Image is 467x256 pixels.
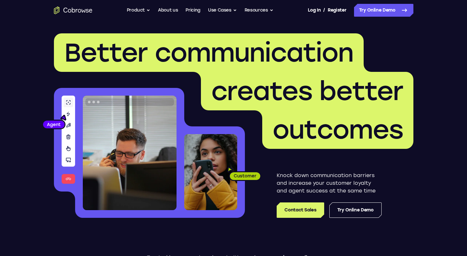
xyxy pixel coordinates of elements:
a: Go to the home page [54,6,92,14]
a: About us [158,4,178,17]
p: Knock down communication barriers and increase your customer loyalty and agent success at the sam... [277,172,382,195]
button: Use Cases [208,4,237,17]
button: Resources [245,4,273,17]
a: Contact Sales [277,202,324,218]
a: Pricing [186,4,200,17]
button: Product [127,4,151,17]
span: Better communication [64,37,353,68]
a: Try Online Demo [354,4,413,17]
a: Register [328,4,346,17]
img: A customer holding their phone [184,134,237,210]
a: Log In [308,4,321,17]
span: outcomes [272,114,403,145]
span: / [323,6,325,14]
img: A customer support agent talking on the phone [83,96,177,210]
a: Try Online Demo [329,202,382,218]
span: creates better [211,76,403,107]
